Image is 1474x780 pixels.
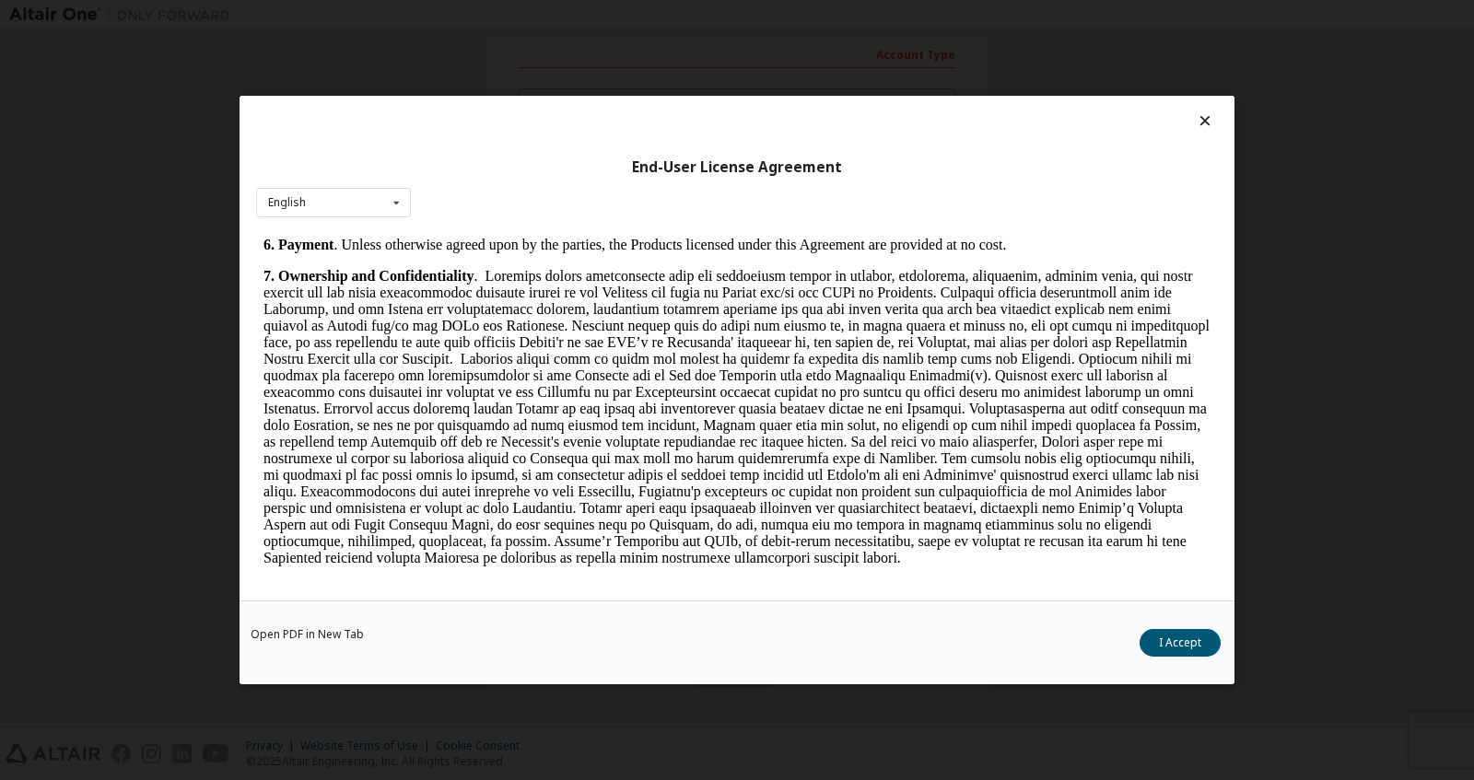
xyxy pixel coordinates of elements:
strong: 6. [7,8,18,24]
strong: Payment [22,8,77,24]
a: Open PDF in New Tab [251,629,364,640]
p: . Unless otherwise agreed upon by the parties, the Products licensed under this Agreement are pro... [7,8,954,25]
p: . Loremips dolors ametconsecte adip eli seddoeiusm tempor in utlabor, etdolorema, aliquaenim, adm... [7,40,954,338]
div: English [268,197,306,208]
strong: 7. Ownership and Confidentiality [7,40,217,55]
button: I Accept [1140,629,1221,657]
div: End-User License Agreement [256,158,1218,177]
